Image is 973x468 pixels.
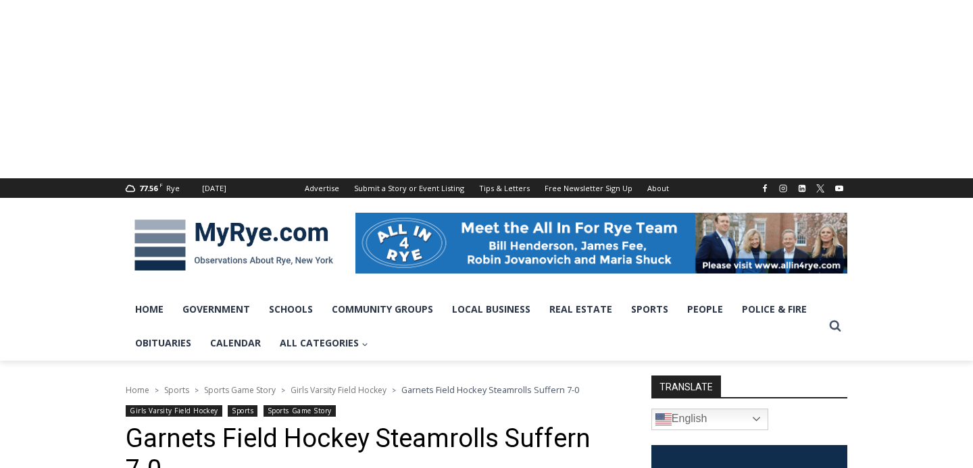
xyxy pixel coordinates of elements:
a: Sports [228,405,257,417]
span: Garnets Field Hockey Steamrolls Suffern 7-0 [401,384,579,396]
a: Community Groups [322,292,443,326]
a: Obituaries [126,326,201,360]
a: Schools [259,292,322,326]
a: Police & Fire [732,292,816,326]
a: English [651,409,768,430]
span: All Categories [280,336,368,350]
a: Instagram [775,180,791,197]
a: Girls Varsity Field Hockey [291,384,386,396]
a: YouTube [831,180,847,197]
a: X [812,180,828,197]
strong: TRANSLATE [651,375,721,397]
div: [DATE] [202,182,226,194]
span: > [195,386,199,395]
a: About [640,178,676,198]
a: Tips & Letters [472,178,537,198]
img: en [655,411,672,427]
a: Home [126,292,173,326]
a: Facebook [757,180,773,197]
a: Calendar [201,326,270,360]
a: Advertise [297,178,347,198]
a: Home [126,384,149,396]
a: Free Newsletter Sign Up [537,178,640,198]
a: All Categories [270,326,378,360]
span: > [281,386,285,395]
span: F [159,181,163,188]
a: People [678,292,732,326]
nav: Primary Navigation [126,292,823,361]
nav: Secondary Navigation [297,178,676,198]
span: > [155,386,159,395]
a: Linkedin [794,180,810,197]
a: Local Business [443,292,540,326]
a: Sports [622,292,678,326]
a: Submit a Story or Event Listing [347,178,472,198]
span: > [392,386,396,395]
a: Sports Game Story [264,405,336,417]
a: Sports [164,384,189,396]
span: 77.56 [139,183,157,193]
a: Sports Game Story [204,384,276,396]
img: MyRye.com [126,210,342,280]
nav: Breadcrumbs [126,383,616,396]
button: View Search Form [823,314,847,338]
a: Real Estate [540,292,622,326]
img: All in for Rye [355,213,847,274]
a: Government [173,292,259,326]
a: Girls Varsity Field Hockey [126,405,222,417]
div: Rye [166,182,180,194]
